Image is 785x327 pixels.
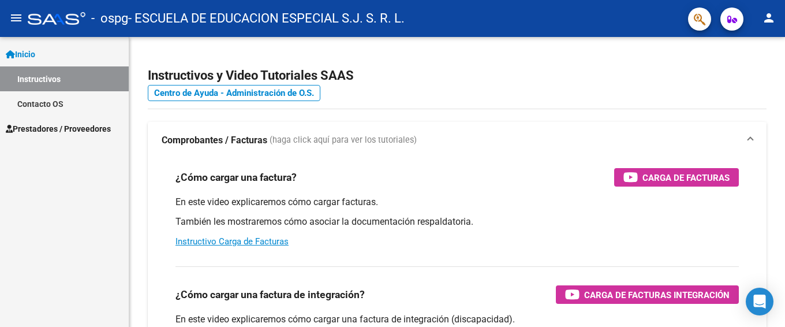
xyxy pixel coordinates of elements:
h2: Instructivos y Video Tutoriales SAAS [148,65,767,87]
span: Carga de Facturas [642,170,730,185]
div: Open Intercom Messenger [746,288,773,315]
mat-icon: person [762,11,776,25]
a: Instructivo Carga de Facturas [175,236,289,247]
h3: ¿Cómo cargar una factura de integración? [175,287,365,303]
mat-icon: menu [9,11,23,25]
p: En este video explicaremos cómo cargar una factura de integración (discapacidad). [175,313,739,326]
a: Centro de Ayuda - Administración de O.S. [148,85,320,101]
p: En este video explicaremos cómo cargar facturas. [175,196,739,209]
span: - ospg [91,6,128,31]
button: Carga de Facturas Integración [556,285,739,304]
strong: Comprobantes / Facturas [162,134,267,147]
p: También les mostraremos cómo asociar la documentación respaldatoria. [175,215,739,228]
span: Prestadores / Proveedores [6,122,111,135]
span: (haga click aquí para ver los tutoriales) [270,134,417,147]
h3: ¿Cómo cargar una factura? [175,169,297,185]
button: Carga de Facturas [614,168,739,187]
span: - ESCUELA DE EDUCACION ESPECIAL S.J. S. R. L. [128,6,405,31]
mat-expansion-panel-header: Comprobantes / Facturas (haga click aquí para ver los tutoriales) [148,122,767,159]
span: Inicio [6,48,35,61]
span: Carga de Facturas Integración [584,288,730,302]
